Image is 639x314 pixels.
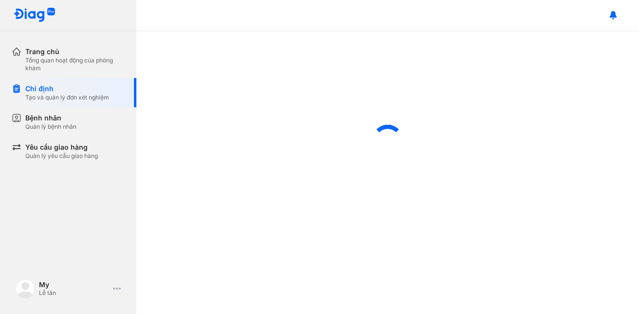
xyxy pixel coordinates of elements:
div: Trang chủ [25,47,125,57]
div: My [39,280,109,289]
div: Yêu cầu giao hàng [25,142,98,152]
img: logo [14,8,56,23]
div: Quản lý yêu cầu giao hàng [25,152,98,160]
div: Chỉ định [25,84,109,94]
img: logo [16,279,35,298]
div: Bệnh nhân [25,113,76,123]
div: Tạo và quản lý đơn xét nghiệm [25,94,109,101]
div: Lễ tân [39,289,109,297]
div: Tổng quan hoạt động của phòng khám [25,57,125,72]
div: Quản lý bệnh nhân [25,123,76,131]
